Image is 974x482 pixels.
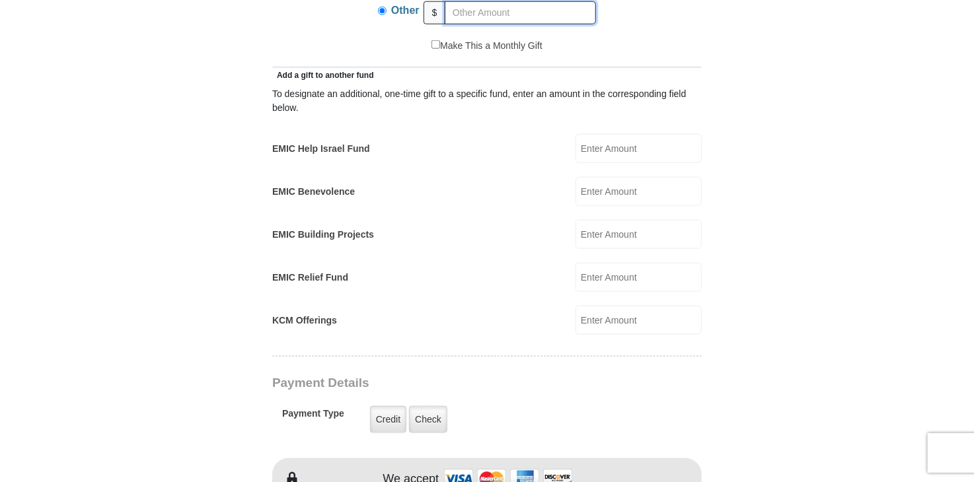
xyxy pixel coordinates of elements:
label: EMIC Relief Fund [272,271,348,285]
input: Make This a Monthly Gift [431,40,440,49]
span: Add a gift to another fund [272,71,374,80]
label: Make This a Monthly Gift [431,39,543,53]
input: Enter Amount [576,134,702,163]
input: Enter Amount [576,306,702,335]
span: Other [391,5,420,16]
h5: Payment Type [282,408,344,426]
label: EMIC Building Projects [272,228,374,242]
input: Enter Amount [576,263,702,292]
label: Check [409,406,447,433]
label: Credit [370,406,406,433]
input: Other Amount [445,1,596,24]
h3: Payment Details [272,376,609,391]
input: Enter Amount [576,177,702,206]
span: $ [424,1,446,24]
div: To designate an additional, one-time gift to a specific fund, enter an amount in the correspondin... [272,87,702,115]
label: KCM Offerings [272,314,337,327]
label: EMIC Benevolence [272,185,355,199]
input: Enter Amount [576,220,702,249]
label: EMIC Help Israel Fund [272,142,370,156]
